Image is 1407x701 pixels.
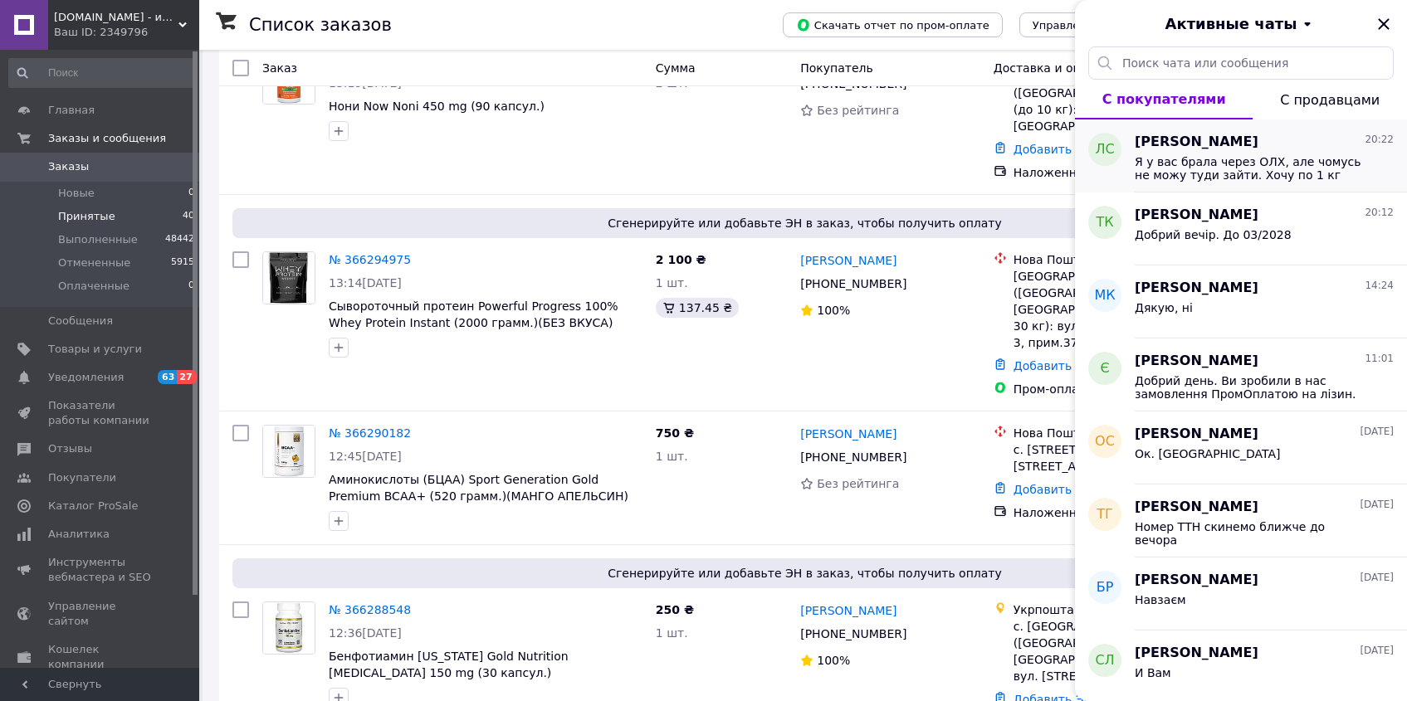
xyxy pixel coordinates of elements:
[1360,571,1394,585] span: [DATE]
[656,626,688,640] span: 1 шт.
[1365,206,1394,220] span: 20:12
[656,603,694,616] span: 250 ₴
[1075,80,1253,119] button: С покупателями
[54,10,178,25] span: A-Shock.com.ua - интернет магазин спортивного питания
[1075,411,1407,484] button: ОС[PERSON_NAME][DATE]Ок. [GEOGRAPHIC_DATA]
[1135,155,1370,182] span: Я у вас брала через ОЛХ, але чомусь не можу туди зайти. Хочу по 1 кг шоколад і ванілін. Зараз ще ...
[783,12,1003,37] button: Скачать отчет по пром-оплате
[817,654,850,667] span: 100%
[1135,133,1258,152] span: [PERSON_NAME]
[183,209,194,224] span: 40
[1014,68,1212,134] div: [GEOGRAPHIC_DATA] ([GEOGRAPHIC_DATA].), №239 (до 10 кг): вул. [GEOGRAPHIC_DATA], 12
[1033,19,1163,32] span: Управление статусами
[239,565,1370,582] span: Сгенерируйте или добавьте ЭН в заказ, чтобы получить оплату
[817,104,899,117] span: Без рейтинга
[1135,498,1258,517] span: [PERSON_NAME]
[1097,505,1113,524] span: ТГ
[329,253,411,266] a: № 366294975
[263,252,315,304] img: Фото товару
[1094,286,1115,305] span: МК
[800,426,896,442] a: [PERSON_NAME]
[48,599,154,629] span: Управление сайтом
[177,370,196,384] span: 27
[8,58,196,88] input: Поиск
[1014,251,1212,268] div: Нова Пошта
[1280,92,1380,108] span: С продавцами
[263,426,315,477] img: Фото товару
[1360,498,1394,512] span: [DATE]
[1075,119,1407,192] button: ЛС[PERSON_NAME]20:22Я у вас брала через ОЛХ, але чомусь не можу туди зайти. Хочу по 1 кг шоколад ...
[188,186,194,201] span: 0
[48,499,138,514] span: Каталог ProSale
[58,186,95,201] span: Новые
[58,279,129,294] span: Оплаченные
[1135,666,1171,679] span: И Вам
[329,603,411,616] a: № 366288548
[1075,557,1407,630] button: БР[PERSON_NAME][DATE]Навзаєм
[58,232,138,247] span: Выполненные
[263,602,315,654] img: Фото товару
[1019,12,1176,37] button: Управление статусами
[1014,441,1212,475] div: с. [STREET_ADDRESS]: ул. [STREET_ADDRESS]
[1095,651,1114,670] span: СЛ
[800,602,896,619] a: [PERSON_NAME]
[262,251,315,304] a: Фото товару
[1135,425,1258,444] span: [PERSON_NAME]
[800,627,906,640] span: [PHONE_NUMBER]
[48,398,154,428] span: Показатели работы компании
[656,276,688,290] span: 1 шт.
[1075,338,1407,411] button: Є[PERSON_NAME]11:01Добрий день. Ви зробили в нас замовлення ПромОплатою на лізин. Все є в наявнос...
[1135,644,1258,663] span: [PERSON_NAME]
[1014,618,1212,684] div: с. [GEOGRAPHIC_DATA] ([GEOGRAPHIC_DATA], [GEOGRAPHIC_DATA].), 51325, вул. [STREET_ADDRESS]
[48,555,154,585] span: Инструменты вебмастера и SEO
[239,215,1370,231] span: Сгенерируйте или добавьте ЭН в заказ, чтобы получить оплату
[1135,520,1370,547] span: Номер ТТН скинемо ближче до вечора
[54,25,199,40] div: Ваш ID: 2349796
[817,477,899,490] span: Без рейтинга
[1135,352,1258,371] span: [PERSON_NAME]
[48,642,154,672] span: Кошелек компании
[48,342,142,357] span: Товары и услуги
[656,450,688,463] span: 1 шт.
[1121,13,1361,35] button: Активные чаты
[1135,374,1370,401] span: Добрий день. Ви зробили в нас замовлення ПромОплатою на лізин. Все є в наявності, завтра відправимо
[48,314,113,329] span: Сообщения
[800,450,906,464] span: [PHONE_NUMBER]
[48,370,124,385] span: Уведомления
[1253,80,1407,119] button: С продавцами
[1075,265,1407,338] button: МК[PERSON_NAME]14:24Дякую, ні
[1088,46,1394,80] input: Поиск чата или сообщения
[1014,483,1092,496] a: Добавить ЭН
[800,252,896,269] a: [PERSON_NAME]
[329,299,618,329] a: Сывороточный протеин Powerful Progress 100% Whey Protein Instant (2000 грамм.)(БЕЗ ВКУСА)
[1135,228,1292,241] span: Добрий вечір. До 03/2028
[329,100,545,113] a: Нони Now Noni 450 mg (90 капсул.)
[329,650,569,679] a: Бенфотиамин [US_STATE] Gold Nutrition [MEDICAL_DATA] 150 mg (30 капсул.)
[48,159,89,174] span: Заказы
[48,470,116,485] span: Покупатели
[1014,504,1212,521] div: Наложенный платеж
[48,131,166,146] span: Заказы и сообщения
[329,473,628,503] a: Аминокислоты (БЦАА) Sport Generation Gold Premium BCAA+ (520 грамм.)(МАНГО АПЕЛЬСИН)
[262,425,315,478] a: Фото товару
[1365,352,1394,366] span: 11:01
[171,256,194,270] span: 5915
[1365,133,1394,147] span: 20:22
[48,103,95,118] span: Главная
[58,256,130,270] span: Отмененные
[1097,578,1114,597] span: БР
[329,426,411,440] a: № 366290182
[1365,279,1394,293] span: 14:24
[262,61,297,75] span: Заказ
[800,277,906,290] span: [PHONE_NUMBER]
[1095,140,1114,159] span: ЛС
[262,601,315,655] a: Фото товару
[656,253,706,266] span: 2 100 ₴
[1374,14,1394,34] button: Закрыть
[1135,301,1193,314] span: Дякую, ні
[656,426,694,440] span: 750 ₴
